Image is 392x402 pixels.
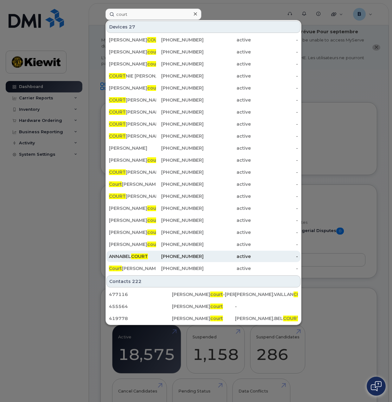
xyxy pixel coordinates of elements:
div: [PERSON_NAME] [109,49,156,55]
div: active [204,157,251,163]
div: [PERSON_NAME] [172,315,235,322]
div: active [204,85,251,91]
a: COURT[PERSON_NAME][PHONE_NUMBER]active- [106,94,300,106]
div: [PERSON_NAME] [109,193,156,199]
div: [PHONE_NUMBER] [156,229,203,236]
div: - [251,217,298,223]
span: COURT [109,109,126,115]
div: active [204,121,251,127]
div: [PERSON_NAME] [109,157,156,163]
a: COURT[PERSON_NAME][PHONE_NUMBER]active- [106,118,300,130]
div: [PERSON_NAME] [109,205,156,211]
a: [PERSON_NAME]COURT[PHONE_NUMBER]active- [106,34,300,46]
div: [PHONE_NUMBER] [156,193,203,199]
div: - [251,205,298,211]
div: active [204,61,251,67]
div: - [251,253,298,260]
div: [PHONE_NUMBER] [156,121,203,127]
div: [PHONE_NUMBER] [156,205,203,211]
div: [PHONE_NUMBER] [156,37,203,43]
span: Court [109,181,122,187]
a: COURT[PERSON_NAME][PHONE_NUMBER]active- [106,191,300,202]
div: active [204,205,251,211]
div: active [204,229,251,236]
div: [PHONE_NUMBER] [156,109,203,115]
div: - [251,133,298,139]
div: - [251,109,298,115]
div: [PHONE_NUMBER] [156,97,203,103]
span: COURT [109,169,126,175]
a: 477116[PERSON_NAME]court-[PERSON_NAME][PERSON_NAME].VAILLANCOURT@[PERSON_NAME][DOMAIN_NAME] [106,289,300,300]
div: - [235,303,298,310]
div: [PERSON_NAME] -[PERSON_NAME] [172,291,235,298]
div: 455564 [109,303,172,310]
a: [PERSON_NAME]court[PHONE_NUMBER]active- [106,239,300,250]
span: court [147,49,160,55]
div: [PERSON_NAME] [109,61,156,67]
div: - [251,193,298,199]
a: [PERSON_NAME]court[PHONE_NUMBER]active- [106,215,300,226]
div: - [251,241,298,248]
span: court [210,304,223,309]
div: [PHONE_NUMBER] [156,265,203,272]
div: [PHONE_NUMBER] [156,217,203,223]
span: 27 [129,24,135,30]
div: [PERSON_NAME] [109,85,156,91]
a: [PERSON_NAME]court[PHONE_NUMBER]active- [106,82,300,94]
a: 455564[PERSON_NAME]court- [106,301,300,312]
div: ANNABEL [109,253,156,260]
div: active [204,49,251,55]
span: COURT [147,37,164,43]
a: [PERSON_NAME]court[PHONE_NUMBER]active- [106,203,300,214]
div: - [251,73,298,79]
div: - [251,229,298,236]
a: [PERSON_NAME]court[PHONE_NUMBER]active- [106,227,300,238]
div: active [204,193,251,199]
div: [PERSON_NAME] [172,303,235,310]
span: court [147,205,160,211]
div: [PHONE_NUMBER] [156,181,203,187]
div: - [251,145,298,151]
span: court [210,292,223,297]
div: active [204,253,251,260]
div: active [204,73,251,79]
div: - [251,37,298,43]
div: - [251,85,298,91]
div: active [204,169,251,175]
span: court [147,229,160,235]
div: [PERSON_NAME] [109,109,156,115]
div: active [204,181,251,187]
div: [PERSON_NAME] [109,217,156,223]
div: active [204,133,251,139]
div: Devices [106,21,300,33]
div: [PHONE_NUMBER] [156,49,203,55]
a: ANNABELCOURT[PHONE_NUMBER]active- [106,251,300,262]
div: NIE [PERSON_NAME] [109,73,156,79]
div: [PERSON_NAME] [109,181,156,187]
div: [PERSON_NAME] [109,37,156,43]
div: active [204,241,251,248]
a: [PERSON_NAME][PHONE_NUMBER]active- [106,142,300,154]
div: [PHONE_NUMBER] [156,253,203,260]
span: court [147,217,160,223]
a: COURTNIE [PERSON_NAME][PHONE_NUMBER]active- [106,70,300,82]
div: [PHONE_NUMBER] [156,133,203,139]
span: COURT [109,97,126,103]
span: COURT [109,73,126,79]
div: - [251,49,298,55]
div: - [251,97,298,103]
div: [PERSON_NAME] [109,145,156,151]
div: [PHONE_NUMBER] [156,145,203,151]
a: COURT[PERSON_NAME][PHONE_NUMBER]active- [106,166,300,178]
div: [PHONE_NUMBER] [156,61,203,67]
div: [PHONE_NUMBER] [156,85,203,91]
div: [PERSON_NAME] [109,133,156,139]
div: [PERSON_NAME] [109,229,156,236]
div: active [204,37,251,43]
div: [PERSON_NAME] [109,97,156,103]
span: Court [109,266,122,271]
div: [PERSON_NAME].VAILLAN @[PERSON_NAME][DOMAIN_NAME] [235,291,298,298]
div: active [204,109,251,115]
div: - [251,169,298,175]
div: [PERSON_NAME] [109,169,156,175]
